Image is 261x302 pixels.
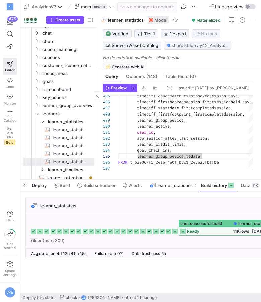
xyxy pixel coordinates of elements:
[42,70,93,77] span: focus_areas
[46,16,84,24] button: Create asset
[23,174,94,182] div: Press SPACE to select this row.
[23,53,94,61] div: Press SPACE to select this row.
[231,105,233,111] span: ,
[3,285,17,299] button: VVE
[3,269,16,277] span: Space settings
[103,147,110,153] div: 504
[42,46,93,53] span: coach_matching
[201,183,227,188] span: Build history
[73,2,115,11] button: maindefault
[137,99,252,105] span: timediff_firstbookedsession_firstsessionheld_days
[42,78,93,85] span: goals
[126,74,157,79] span: Columns
[137,154,200,159] span: learner_group_period_todate
[51,180,73,191] button: Build
[23,85,94,93] div: Press SPACE to select this row.
[53,158,87,166] span: learner_statistics​​​​​​​​​​
[103,99,110,105] div: 496
[103,123,110,129] div: 500
[81,4,91,9] span: main
[83,183,116,188] span: Build scheduler
[3,58,17,75] a: Editor
[7,135,13,139] span: PRs
[42,110,93,118] span: learners
[137,31,155,36] span: Tier 1
[4,140,15,145] span: Beta
[215,4,244,9] span: Lineage view
[48,118,93,126] span: learner_statistics
[23,37,94,45] div: Press SPACE to select this row.
[154,17,167,23] span: Model
[103,129,110,135] div: 501
[23,166,94,174] div: Press SPACE to select this row.
[252,183,259,188] div: 11K
[196,18,221,23] span: Materialized
[42,29,93,37] span: chat
[47,174,87,182] span: learner_retention​​​​​​​​​​
[23,69,94,77] div: Press SPACE to select this row.
[184,142,186,147] span: ,
[112,43,158,48] span: Show in Asset Catalog
[192,29,220,38] button: No tags
[137,124,170,129] span: learner_active
[112,65,144,69] span: Generate with AI
[3,75,17,91] a: Code
[4,242,16,250] span: Get started
[207,136,209,141] span: ,
[57,251,86,256] span: 4d 12h 41m 15s
[187,229,199,234] span: ready
[165,74,196,79] span: Table tests
[137,31,143,36] img: Tier 1 - Critical
[201,31,217,36] span: No tags
[23,134,94,142] a: learner_statistics_stg_2​​​​​​​​​​
[176,86,249,90] div: Last edit: [DATE] by [PERSON_NAME]
[137,142,184,147] span: learner_credit_limit
[42,102,93,109] span: learner_group_overview
[103,29,132,38] button: VerifiedVerified
[7,3,13,10] div: S
[3,108,17,125] a: Catalog
[153,130,156,135] span: ,
[42,94,93,101] span: key_actions
[137,111,242,117] span: timediff_firstfootprint_firstcompletedsession
[53,150,87,158] span: learner_statistics_stg_4​​​​​​​​​​
[23,2,64,11] button: AnalyticsV3
[103,84,129,92] button: Preview
[32,4,56,9] span: AnalyticsV3
[53,126,87,134] span: learner_statistics_stg_1​​​​​​​​​​
[120,180,145,191] button: Alerts
[32,183,47,188] span: Deploy
[170,124,172,129] span: ,
[149,18,153,22] img: undefined
[170,31,186,36] span: 1 expert
[6,218,14,222] span: Help
[23,150,94,158] a: learner_statistics_stg_4​​​​​​​​​​
[125,295,157,300] span: about 1 hour ago
[23,126,94,134] a: learner_statistics_stg_1​​​​​​​​​​
[3,1,17,12] a: S
[103,141,110,147] div: 503
[103,63,147,71] button: Generate with AI
[23,142,94,150] a: learner_statistics_stg_3​​​​​​​​​​
[23,93,94,101] div: Press SPACE to select this row.
[5,287,15,298] div: VVE
[23,126,94,134] div: Press SPACE to select this row.
[137,130,153,135] span: user_id
[23,150,94,158] div: Press SPACE to select this row.
[3,208,17,225] button: Help
[23,174,94,182] a: learner_retention​​​​​​​​​​
[117,251,123,256] span: 0%
[241,183,250,188] span: Data
[23,158,94,166] div: Press SPACE to select this row.
[130,160,219,165] span: t_630067f5_241b_4e0f_b8c1_243b23fbffbe
[190,74,196,79] span: (0)
[23,109,94,118] div: Press SPACE to select this row.
[103,111,110,117] div: 498
[137,136,207,141] span: app_session_after_last_session
[242,111,245,117] span: ,
[74,180,119,191] button: Build scheduler
[23,158,94,166] a: learner_statistics​​​​​​​​​​
[103,165,110,171] div: 507
[23,295,55,300] span: Deploy this state:
[137,118,184,123] span: learner_group_period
